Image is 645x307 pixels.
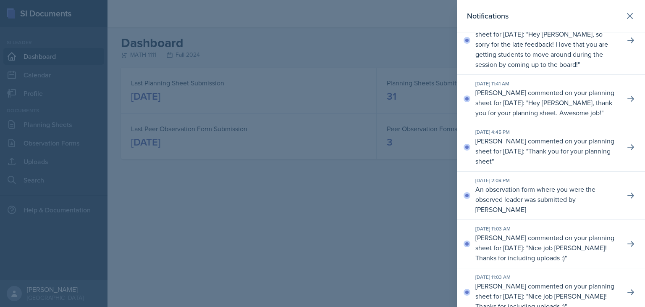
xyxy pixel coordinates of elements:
[475,19,618,69] p: [PERSON_NAME] commented on your planning sheet for [DATE]: " "
[467,10,509,22] h2: Notifications
[475,177,618,184] div: [DATE] 2:08 PM
[475,243,607,262] p: Nice job [PERSON_NAME]! Thanks for including uploads :)
[475,146,611,166] p: Thank you for your planning sheet
[475,233,618,263] p: [PERSON_NAME] commented on your planning sheet for [DATE]: " "
[475,98,612,117] p: Hey [PERSON_NAME], thank you for your planning sheet. Awesome job!
[475,136,618,166] p: [PERSON_NAME] commented on your planning sheet for [DATE]: " "
[475,225,618,233] div: [DATE] 11:03 AM
[475,273,618,281] div: [DATE] 11:03 AM
[475,87,618,118] p: [PERSON_NAME] commented on your planning sheet for [DATE]: " "
[475,184,618,214] p: An observation form where you were the observed leader was submitted by [PERSON_NAME]
[475,128,618,136] div: [DATE] 4:45 PM
[475,80,618,87] div: [DATE] 11:41 AM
